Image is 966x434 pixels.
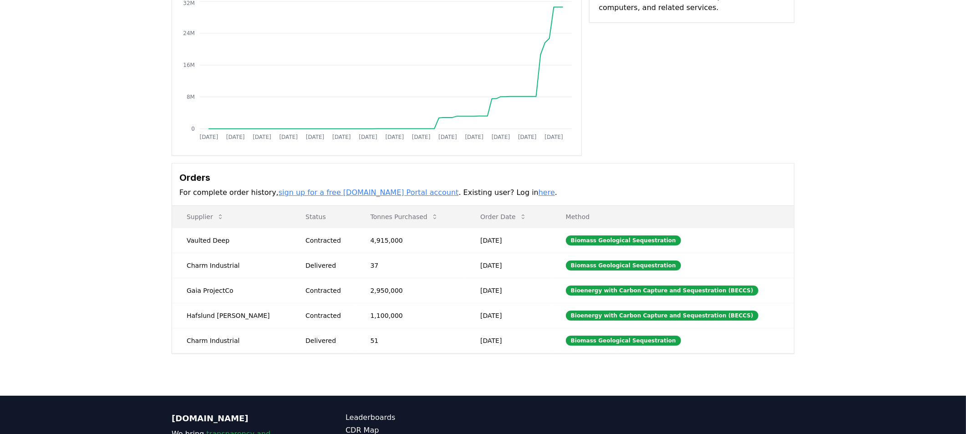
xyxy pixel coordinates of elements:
[356,328,466,353] td: 51
[279,188,459,197] a: sign up for a free [DOMAIN_NAME] Portal account
[280,134,298,140] tspan: [DATE]
[183,62,195,68] tspan: 16M
[356,253,466,278] td: 37
[179,187,787,198] p: For complete order history, . Existing user? Log in .
[172,303,291,328] td: Hafslund [PERSON_NAME]
[305,236,348,245] div: Contracted
[172,328,291,353] td: Charm Industrial
[306,134,325,140] tspan: [DATE]
[172,278,291,303] td: Gaia ProjectCo
[253,134,271,140] tspan: [DATE]
[179,171,787,184] h3: Orders
[386,134,404,140] tspan: [DATE]
[473,208,534,226] button: Order Date
[298,212,348,221] p: Status
[492,134,510,140] tspan: [DATE]
[363,208,446,226] button: Tonnes Purchased
[187,94,195,100] tspan: 8M
[359,134,378,140] tspan: [DATE]
[465,134,484,140] tspan: [DATE]
[305,336,348,345] div: Delivered
[566,235,681,245] div: Biomass Geological Sequestration
[466,303,551,328] td: [DATE]
[559,212,787,221] p: Method
[466,278,551,303] td: [DATE]
[466,328,551,353] td: [DATE]
[412,134,431,140] tspan: [DATE]
[200,134,219,140] tspan: [DATE]
[226,134,245,140] tspan: [DATE]
[172,253,291,278] td: Charm Industrial
[545,134,564,140] tspan: [DATE]
[332,134,351,140] tspan: [DATE]
[566,286,758,296] div: Bioenergy with Carbon Capture and Sequestration (BECCS)
[305,311,348,320] div: Contracted
[466,228,551,253] td: [DATE]
[518,134,537,140] tspan: [DATE]
[179,208,231,226] button: Supplier
[566,336,681,346] div: Biomass Geological Sequestration
[356,228,466,253] td: 4,915,000
[183,30,195,36] tspan: 24M
[566,260,681,271] div: Biomass Geological Sequestration
[356,278,466,303] td: 2,950,000
[466,253,551,278] td: [DATE]
[566,311,758,321] div: Bioenergy with Carbon Capture and Sequestration (BECCS)
[305,286,348,295] div: Contracted
[172,228,291,253] td: Vaulted Deep
[356,303,466,328] td: 1,100,000
[539,188,555,197] a: here
[346,412,483,423] a: Leaderboards
[438,134,457,140] tspan: [DATE]
[172,412,309,425] p: [DOMAIN_NAME]
[191,126,195,132] tspan: 0
[305,261,348,270] div: Delivered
